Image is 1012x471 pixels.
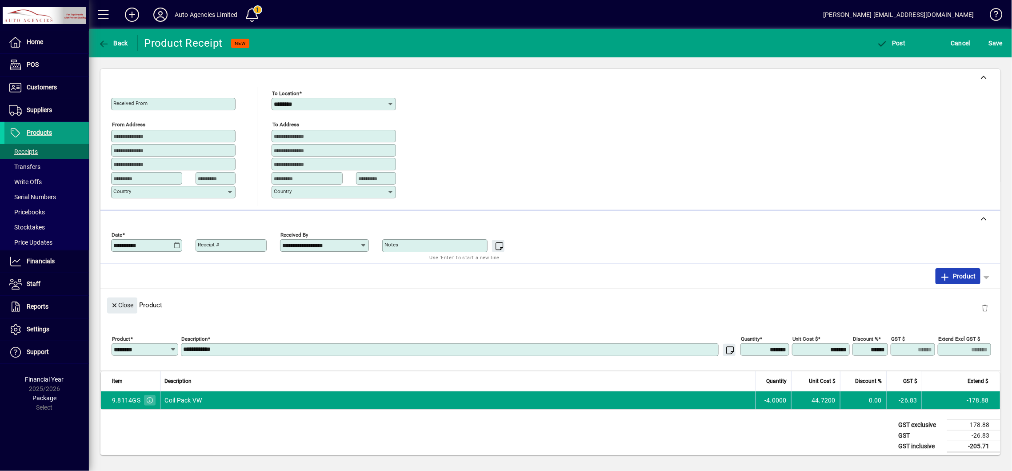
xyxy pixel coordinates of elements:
[741,335,760,342] mat-label: Quantity
[4,99,89,121] a: Suppliers
[4,318,89,341] a: Settings
[938,335,980,342] mat-label: Extend excl GST $
[27,280,40,287] span: Staff
[27,84,57,91] span: Customers
[32,395,56,402] span: Package
[9,239,52,246] span: Price Updates
[792,335,818,342] mat-label: Unit Cost $
[886,391,922,409] td: -26.83
[113,188,131,194] mat-label: Country
[280,231,308,238] mat-label: Received by
[181,335,208,342] mat-label: Description
[4,31,89,53] a: Home
[853,335,878,342] mat-label: Discount %
[9,224,45,231] span: Stocktakes
[987,35,1005,51] button: Save
[107,298,137,314] button: Close
[9,178,42,185] span: Write Offs
[274,188,292,194] mat-label: Country
[4,296,89,318] a: Reports
[96,35,130,51] button: Back
[756,391,791,409] td: -4.0000
[27,129,52,136] span: Products
[891,335,905,342] mat-label: GST $
[98,40,128,47] span: Back
[4,174,89,189] a: Write Offs
[824,8,974,22] div: [PERSON_NAME] [EMAIL_ADDRESS][DOMAIN_NAME]
[4,54,89,76] a: POS
[113,100,148,106] mat-label: Received From
[947,441,1000,452] td: -205.71
[100,289,1000,321] div: Product
[894,419,947,430] td: GST exclusive
[146,7,175,23] button: Profile
[89,35,138,51] app-page-header-button: Back
[968,376,989,386] span: Extend $
[112,376,123,386] span: Item
[27,348,49,355] span: Support
[894,441,947,452] td: GST inclusive
[989,40,992,47] span: S
[983,2,1001,31] a: Knowledge Base
[105,301,140,309] app-page-header-button: Close
[855,376,882,386] span: Discount %
[4,76,89,99] a: Customers
[4,250,89,273] a: Financials
[384,242,398,248] mat-label: Notes
[840,391,886,409] td: 0.00
[9,193,56,201] span: Serial Numbers
[951,36,971,50] span: Cancel
[430,252,500,262] mat-hint: Use 'Enter' to start a new line
[892,40,896,47] span: P
[4,273,89,295] a: Staff
[175,8,238,22] div: Auto Agencies Limited
[112,231,122,238] mat-label: Date
[947,430,1000,441] td: -26.83
[922,391,1000,409] td: -178.88
[118,7,146,23] button: Add
[940,269,976,283] span: Product
[112,335,130,342] mat-label: Product
[144,36,223,50] div: Product Receipt
[903,376,917,386] span: GST $
[111,298,134,313] span: Close
[947,419,1000,430] td: -178.88
[112,396,140,405] div: 9.8114GS
[936,268,980,284] button: Product
[27,106,52,113] span: Suppliers
[27,326,49,333] span: Settings
[9,163,40,170] span: Transfers
[27,38,43,45] span: Home
[766,376,787,386] span: Quantity
[4,189,89,205] a: Serial Numbers
[989,36,1003,50] span: ave
[809,376,836,386] span: Unit Cost $
[160,391,756,409] td: Coil Pack VW
[975,304,996,312] app-page-header-button: Delete
[9,209,45,216] span: Pricebooks
[235,40,246,46] span: NEW
[9,148,38,155] span: Receipts
[272,90,299,97] mat-label: To location
[812,396,836,405] span: 44.7200
[27,303,48,310] span: Reports
[4,159,89,174] a: Transfers
[949,35,973,51] button: Cancel
[165,376,192,386] span: Description
[894,430,947,441] td: GST
[4,235,89,250] a: Price Updates
[4,341,89,363] a: Support
[877,40,906,47] span: ost
[27,258,55,265] span: Financials
[25,376,64,383] span: Financial Year
[4,205,89,220] a: Pricebooks
[4,144,89,159] a: Receipts
[875,35,908,51] button: Post
[975,298,996,319] button: Delete
[27,61,39,68] span: POS
[198,242,219,248] mat-label: Receipt #
[4,220,89,235] a: Stocktakes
